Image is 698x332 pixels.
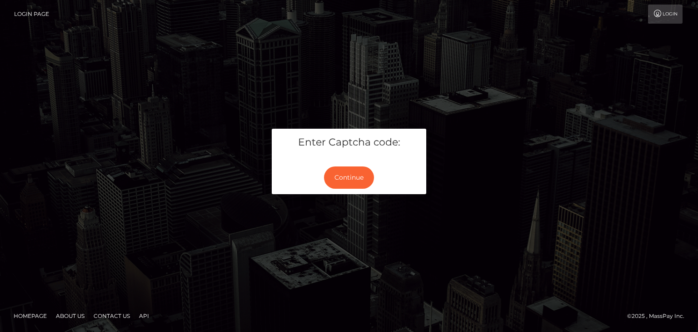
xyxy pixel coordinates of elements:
a: Login Page [14,5,49,24]
a: Homepage [10,309,50,323]
a: Contact Us [90,309,134,323]
div: © 2025 , MassPay Inc. [627,311,691,321]
a: API [135,309,153,323]
button: Continue [324,166,374,189]
a: About Us [52,309,88,323]
h5: Enter Captcha code: [279,136,419,150]
a: Login [648,5,683,24]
